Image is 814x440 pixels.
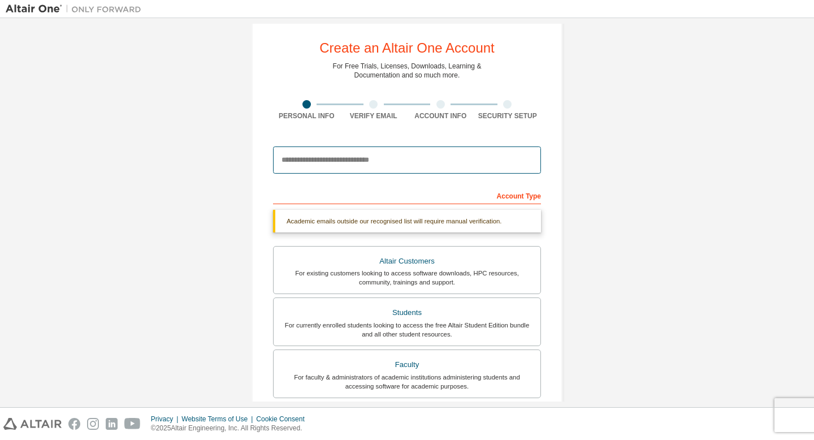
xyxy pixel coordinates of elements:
[273,111,340,120] div: Personal Info
[273,186,541,204] div: Account Type
[6,3,147,15] img: Altair One
[280,269,534,287] div: For existing customers looking to access software downloads, HPC resources, community, trainings ...
[124,418,141,430] img: youtube.svg
[319,41,495,55] div: Create an Altair One Account
[407,111,474,120] div: Account Info
[280,253,534,269] div: Altair Customers
[106,418,118,430] img: linkedin.svg
[87,418,99,430] img: instagram.svg
[273,210,541,232] div: Academic emails outside our recognised list will require manual verification.
[280,305,534,321] div: Students
[333,62,482,80] div: For Free Trials, Licenses, Downloads, Learning & Documentation and so much more.
[3,418,62,430] img: altair_logo.svg
[151,424,311,433] p: © 2025 Altair Engineering, Inc. All Rights Reserved.
[181,415,256,424] div: Website Terms of Use
[280,373,534,391] div: For faculty & administrators of academic institutions administering students and accessing softwa...
[256,415,311,424] div: Cookie Consent
[474,111,542,120] div: Security Setup
[68,418,80,430] img: facebook.svg
[151,415,181,424] div: Privacy
[340,111,408,120] div: Verify Email
[280,321,534,339] div: For currently enrolled students looking to access the free Altair Student Edition bundle and all ...
[280,357,534,373] div: Faculty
